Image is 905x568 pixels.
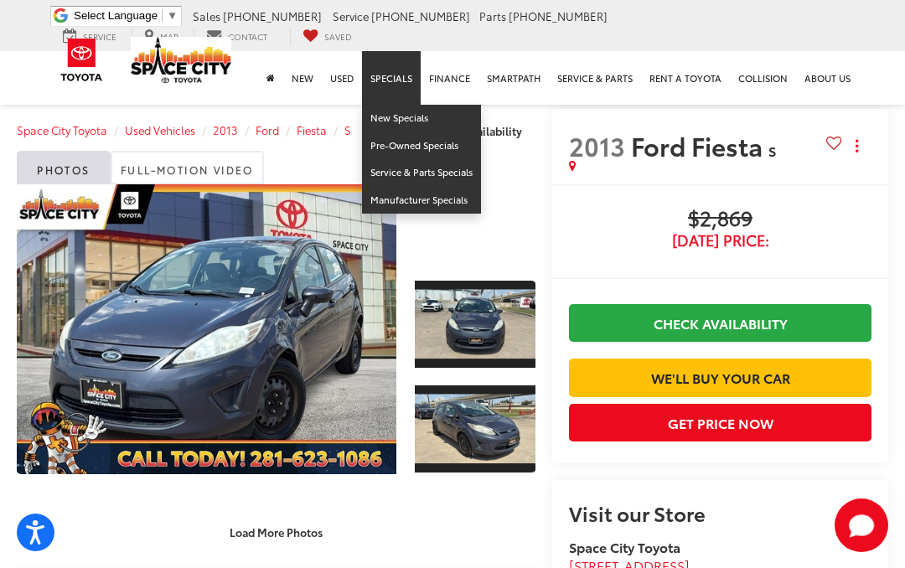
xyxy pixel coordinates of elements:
[111,151,264,184] a: Full-Motion Video
[842,131,871,160] button: Actions
[362,187,481,214] a: Manufacturer Specials
[362,159,481,187] a: Service & Parts Specials
[167,9,178,22] span: ▼
[796,51,859,105] a: About Us
[17,184,396,474] a: Expand Photo 0
[290,28,365,45] a: My Saved Vehicles
[162,9,163,22] span: ​
[283,51,322,105] a: New
[17,151,111,184] a: Photos
[549,51,641,105] a: Service & Parts
[371,8,470,23] span: [PHONE_NUMBER]
[258,51,283,105] a: Home
[362,51,421,105] a: Specials
[569,207,871,232] span: $2,869
[415,384,535,474] a: Expand Photo 2
[256,122,279,137] a: Ford
[569,127,625,163] span: 2013
[631,127,768,163] span: Ford Fiesta
[74,9,158,22] span: Select Language
[160,30,178,43] span: Map
[218,517,334,546] button: Load More Photos
[569,537,680,556] strong: Space City Toyota
[569,404,871,441] button: Get Price Now
[569,359,871,396] a: We'll Buy Your Car
[125,122,195,137] a: Used Vehicles
[479,8,506,23] span: Parts
[13,184,400,474] img: 2013 Ford Fiesta S
[569,232,871,249] span: [DATE] Price:
[768,141,776,160] span: S
[322,51,362,105] a: Used
[835,498,888,552] button: Toggle Chat Window
[50,28,129,45] a: Service
[362,132,481,160] a: Pre-Owned Specials
[83,30,116,43] span: Service
[131,37,231,83] img: Space City Toyota
[74,9,178,22] a: Select Language​
[324,30,352,43] span: Saved
[835,498,888,552] svg: Start Chat
[132,28,191,45] a: Map
[509,8,608,23] span: [PHONE_NUMBER]
[333,8,369,23] span: Service
[344,122,351,137] a: S
[223,8,322,23] span: [PHONE_NUMBER]
[228,30,267,43] span: Contact
[421,51,478,105] a: Finance
[415,279,535,369] a: Expand Photo 1
[50,33,113,87] img: Toyota
[478,51,549,105] a: SmartPath
[569,304,871,342] a: Check Availability
[362,105,481,132] a: New Specials
[193,8,220,23] span: Sales
[413,395,536,464] img: 2013 Ford Fiesta S
[413,290,536,359] img: 2013 Ford Fiesta S
[641,51,730,105] a: Rent a Toyota
[297,122,327,137] a: Fiesta
[415,184,535,265] div: View Full-Motion Video
[856,139,858,152] span: dropdown dots
[213,122,238,137] a: 2013
[194,28,280,45] a: Contact
[730,51,796,105] a: Collision
[17,122,107,137] a: Space City Toyota
[569,502,871,524] h2: Visit our Store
